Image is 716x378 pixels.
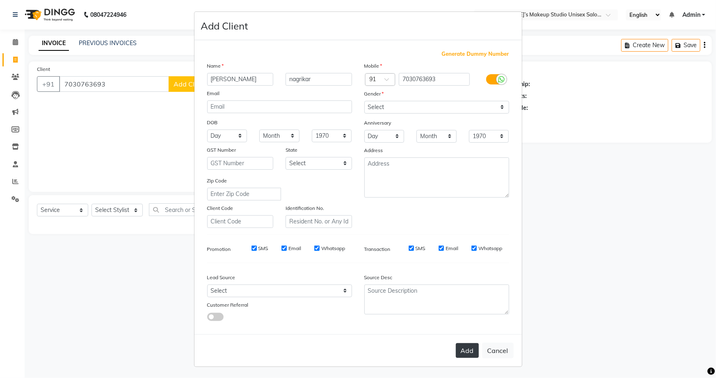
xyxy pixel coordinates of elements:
[207,274,236,281] label: Lead Source
[482,343,514,358] button: Cancel
[286,73,352,86] input: Last Name
[286,205,324,212] label: Identification No.
[416,245,425,252] label: SMS
[258,245,268,252] label: SMS
[207,73,274,86] input: First Name
[207,119,218,126] label: DOB
[207,177,227,184] label: Zip Code
[207,188,281,200] input: Enter Zip Code
[364,246,391,253] label: Transaction
[207,62,224,70] label: Name
[399,73,470,86] input: Mobile
[207,90,220,97] label: Email
[364,147,383,154] label: Address
[201,18,248,33] h4: Add Client
[207,205,233,212] label: Client Code
[207,301,249,309] label: Customer Referral
[478,245,502,252] label: Whatsapp
[207,246,231,253] label: Promotion
[364,90,384,98] label: Gender
[207,215,274,228] input: Client Code
[442,50,509,58] span: Generate Dummy Number
[207,146,236,154] label: GST Number
[207,100,352,113] input: Email
[456,343,479,358] button: Add
[364,62,382,70] label: Mobile
[286,215,352,228] input: Resident No. or Any Id
[288,245,301,252] label: Email
[321,245,345,252] label: Whatsapp
[286,146,297,154] label: State
[446,245,458,252] label: Email
[364,274,393,281] label: Source Desc
[364,119,391,127] label: Anniversary
[207,157,274,170] input: GST Number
